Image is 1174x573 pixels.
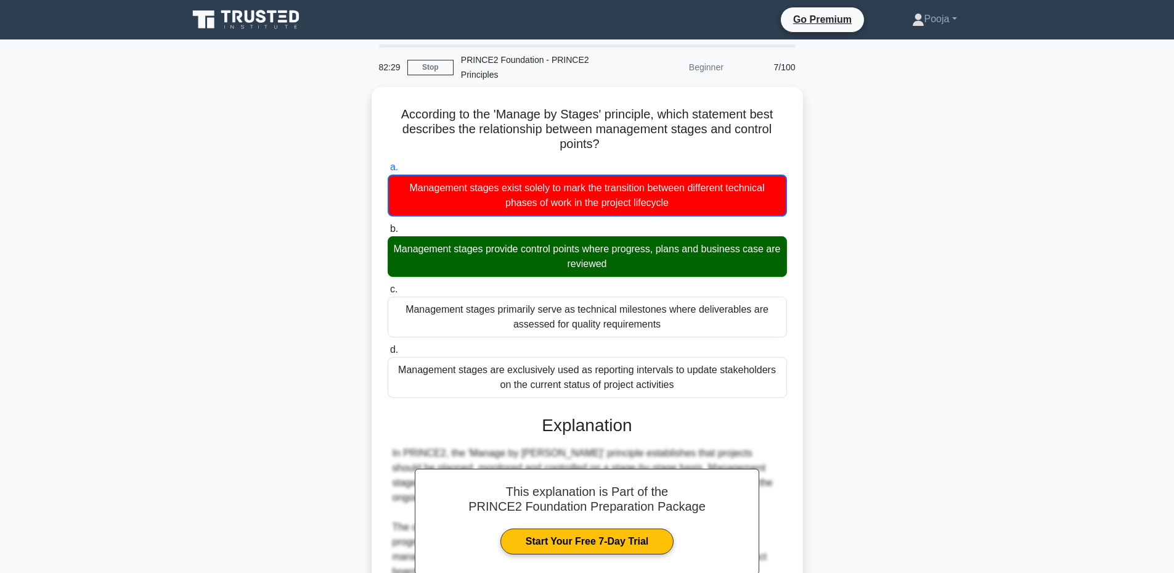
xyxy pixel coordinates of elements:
[454,47,623,87] div: PRINCE2 Foundation - PRINCE2 Principles
[390,223,398,234] span: b.
[388,297,787,337] div: Management stages primarily serve as technical milestones where deliverables are assessed for qua...
[372,55,407,80] div: 82:29
[883,7,987,31] a: Pooja
[623,55,731,80] div: Beginner
[390,344,398,355] span: d.
[388,236,787,277] div: Management stages provide control points where progress, plans and business case are reviewed
[386,107,788,152] h5: According to the 'Manage by Stages' principle, which statement best describes the relationship be...
[395,415,780,436] h3: Explanation
[390,162,398,172] span: a.
[407,60,454,75] a: Stop
[500,529,674,554] a: Start Your Free 7-Day Trial
[388,357,787,398] div: Management stages are exclusively used as reporting intervals to update stakeholders on the curre...
[731,55,803,80] div: 7/100
[390,284,397,294] span: c.
[786,12,859,27] a: Go Premium
[388,175,787,216] div: Management stages exist solely to mark the transition between different technical phases of work ...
